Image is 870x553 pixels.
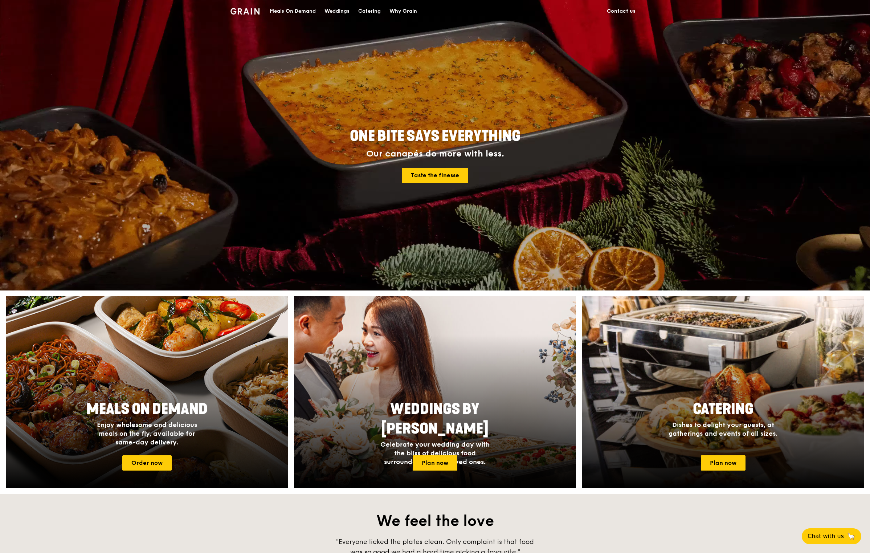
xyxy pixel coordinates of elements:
[385,0,421,22] a: Why Grain
[230,8,260,15] img: Grain
[350,127,520,145] span: ONE BITE SAYS EVERYTHING
[603,0,640,22] a: Contact us
[381,400,489,438] span: Weddings by [PERSON_NAME]
[582,296,864,488] img: catering-card.e1cfaf3e.jpg
[808,532,844,541] span: Chat with us
[320,0,354,22] a: Weddings
[669,421,777,438] span: Dishes to delight your guests, at gatherings and events of all sizes.
[389,0,417,22] div: Why Grain
[270,0,316,22] div: Meals On Demand
[847,532,855,541] span: 🦙
[305,149,566,159] div: Our canapés do more with less.
[358,0,381,22] div: Catering
[294,296,576,488] img: weddings-card.4f3003b8.jpg
[122,455,172,471] a: Order now
[693,400,753,418] span: Catering
[6,296,288,488] img: meals-on-demand-card.d2b6f6db.png
[324,0,350,22] div: Weddings
[294,296,576,488] a: Weddings by [PERSON_NAME]Celebrate your wedding day with the bliss of delicious food surrounded b...
[380,440,490,466] span: Celebrate your wedding day with the bliss of delicious food surrounded by your loved ones.
[97,421,197,446] span: Enjoy wholesome and delicious meals on the fly, available for same-day delivery.
[86,400,208,418] span: Meals On Demand
[402,168,468,183] a: Taste the finesse
[802,528,861,544] button: Chat with us🦙
[582,296,864,488] a: CateringDishes to delight your guests, at gatherings and events of all sizes.Plan now
[413,455,457,471] a: Plan now
[6,296,288,488] a: Meals On DemandEnjoy wholesome and delicious meals on the fly, available for same-day delivery.Or...
[354,0,385,22] a: Catering
[701,455,746,471] a: Plan now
